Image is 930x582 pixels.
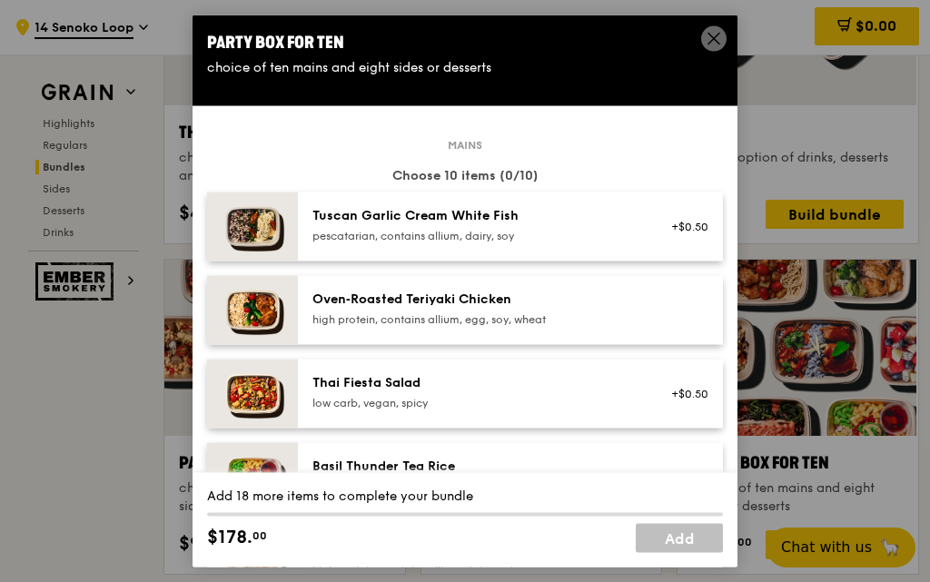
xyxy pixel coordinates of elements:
div: pescatarian, contains allium, dairy, soy [312,228,638,242]
div: +$0.50 [660,219,708,233]
img: daily_normal_Tuscan_Garlic_Cream_White_Fish__Horizontal_.jpg [207,192,298,261]
div: Tuscan Garlic Cream White Fish [312,206,638,224]
div: +$0.50 [660,386,708,400]
img: daily_normal_Oven-Roasted_Teriyaki_Chicken__Horizontal_.jpg [207,275,298,344]
span: $178. [207,524,252,551]
div: Choose 10 items (0/10) [207,166,723,184]
img: daily_normal_Thai_Fiesta_Salad__Horizontal_.jpg [207,359,298,428]
div: Oven‑Roasted Teriyaki Chicken [312,290,638,308]
div: choice of ten mains and eight sides or desserts [207,58,723,76]
div: Party Box for Ten [207,29,723,54]
span: 00 [252,528,267,543]
div: Thai Fiesta Salad [312,373,638,391]
span: Mains [440,137,490,152]
div: low carb, vegan, spicy [312,395,638,409]
div: high protein, contains allium, egg, soy, wheat [312,311,638,326]
img: daily_normal_HORZ-Basil-Thunder-Tea-Rice.jpg [207,442,298,511]
div: Basil Thunder Tea Rice [312,457,638,475]
a: Add [636,524,723,553]
div: Add 18 more items to complete your bundle [207,488,723,506]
